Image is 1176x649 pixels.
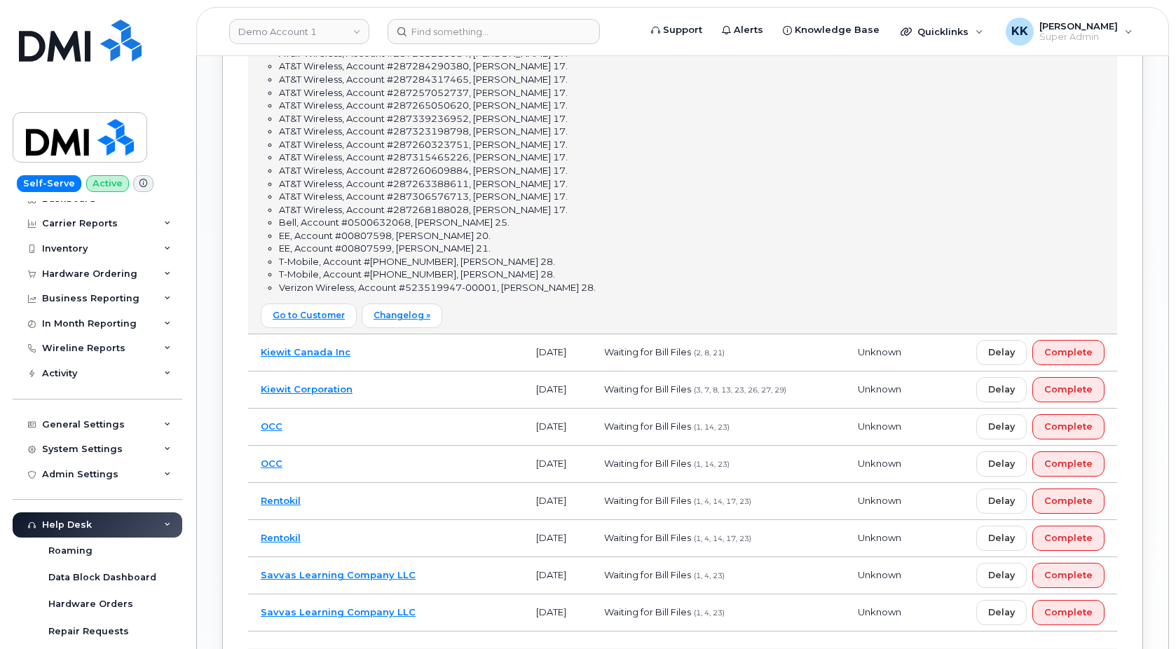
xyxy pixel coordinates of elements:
[1032,526,1105,551] button: Complete
[524,409,592,446] td: [DATE]
[261,458,282,469] a: OCC
[279,203,1105,217] li: AT&T Wireless, Account #287268188028, [PERSON_NAME] 17.
[976,451,1027,477] button: Delay
[858,569,901,580] span: Unknown
[1032,600,1105,625] button: Complete
[1039,20,1118,32] span: [PERSON_NAME]
[279,229,1105,242] li: EE, Account #00807598, [PERSON_NAME] 20.
[1044,494,1093,507] span: Complete
[1044,420,1093,433] span: Complete
[279,112,1105,125] li: AT&T Wireless, Account #287339236952, [PERSON_NAME] 17.
[988,568,1015,582] span: Delay
[279,86,1105,100] li: AT&T Wireless, Account #287257052737, [PERSON_NAME] 17.
[976,600,1027,625] button: Delay
[858,532,901,543] span: Unknown
[1011,23,1028,40] span: KK
[1039,32,1118,43] span: Super Admin
[261,421,282,432] a: OCC
[1044,383,1093,396] span: Complete
[279,255,1105,268] li: T-Mobile, Account #[PHONE_NUMBER], [PERSON_NAME] 28.
[524,594,592,631] td: [DATE]
[261,346,350,357] a: Kiewit Canada Inc
[976,489,1027,514] button: Delay
[694,423,730,432] span: (1, 14, 23)
[694,385,786,395] span: (3, 7, 8, 13, 23, 26, 27, 29)
[976,563,1027,588] button: Delay
[279,242,1105,255] li: EE, Account #00807599, [PERSON_NAME] 21.
[604,606,691,617] span: Waiting for Bill Files
[694,571,725,580] span: (1, 4, 23)
[795,23,880,37] span: Knowledge Base
[1044,606,1093,619] span: Complete
[279,151,1105,164] li: AT&T Wireless, Account #287315465226, [PERSON_NAME] 17.
[524,446,592,483] td: [DATE]
[1032,340,1105,365] button: Complete
[694,460,730,469] span: (1, 14, 23)
[279,99,1105,112] li: AT&T Wireless, Account #287265050620, [PERSON_NAME] 17.
[261,569,416,580] a: Savvas Learning Company LLC
[976,340,1027,365] button: Delay
[604,495,691,506] span: Waiting for Bill Files
[1032,377,1105,402] button: Complete
[663,23,702,37] span: Support
[604,569,691,580] span: Waiting for Bill Files
[976,526,1027,551] button: Delay
[279,190,1105,203] li: AT&T Wireless, Account #287306576713, [PERSON_NAME] 17.
[1032,489,1105,514] button: Complete
[988,346,1015,359] span: Delay
[279,268,1105,281] li: T-Mobile, Account #[PHONE_NUMBER], [PERSON_NAME] 28.
[524,483,592,520] td: [DATE]
[858,458,901,469] span: Unknown
[1032,414,1105,439] button: Complete
[604,532,691,543] span: Waiting for Bill Files
[641,16,712,44] a: Support
[988,494,1015,507] span: Delay
[996,18,1142,46] div: Kristin Kammer-Grossman
[891,18,993,46] div: Quicklinks
[261,495,301,506] a: Rentokil
[858,383,901,395] span: Unknown
[279,73,1105,86] li: AT&T Wireless, Account #287284317465, [PERSON_NAME] 17.
[988,531,1015,545] span: Delay
[261,606,416,617] a: Savvas Learning Company LLC
[858,495,901,506] span: Unknown
[712,16,773,44] a: Alerts
[694,348,725,357] span: (2, 8, 21)
[604,346,691,357] span: Waiting for Bill Files
[279,138,1105,151] li: AT&T Wireless, Account #287260323751, [PERSON_NAME] 17.
[229,19,369,44] a: Demo Account 1
[858,421,901,432] span: Unknown
[1044,457,1093,470] span: Complete
[279,164,1105,177] li: AT&T Wireless, Account #287260609884, [PERSON_NAME] 17.
[388,19,600,44] input: Find something...
[261,532,301,543] a: Rentokil
[604,421,691,432] span: Waiting for Bill Files
[694,497,751,506] span: (1, 4, 14, 17, 23)
[279,60,1105,73] li: AT&T Wireless, Account #287284290380, [PERSON_NAME] 17.
[988,457,1015,470] span: Delay
[976,377,1027,402] button: Delay
[734,23,763,37] span: Alerts
[362,303,442,328] a: Changelog »
[988,606,1015,619] span: Delay
[279,216,1105,229] li: Bell, Account #0500632068, [PERSON_NAME] 25.
[1044,568,1093,582] span: Complete
[694,534,751,543] span: (1, 4, 14, 17, 23)
[524,520,592,557] td: [DATE]
[279,125,1105,138] li: AT&T Wireless, Account #287323198798, [PERSON_NAME] 17.
[524,557,592,594] td: [DATE]
[1044,531,1093,545] span: Complete
[604,458,691,469] span: Waiting for Bill Files
[976,414,1027,439] button: Delay
[261,383,353,395] a: Kiewit Corporation
[524,371,592,409] td: [DATE]
[1032,451,1105,477] button: Complete
[279,281,1105,294] li: Verizon Wireless, Account #523519947-00001, [PERSON_NAME] 28.
[988,420,1015,433] span: Delay
[261,303,357,328] a: Go to Customer
[694,608,725,617] span: (1, 4, 23)
[1044,346,1093,359] span: Complete
[917,26,969,37] span: Quicklinks
[773,16,889,44] a: Knowledge Base
[858,606,901,617] span: Unknown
